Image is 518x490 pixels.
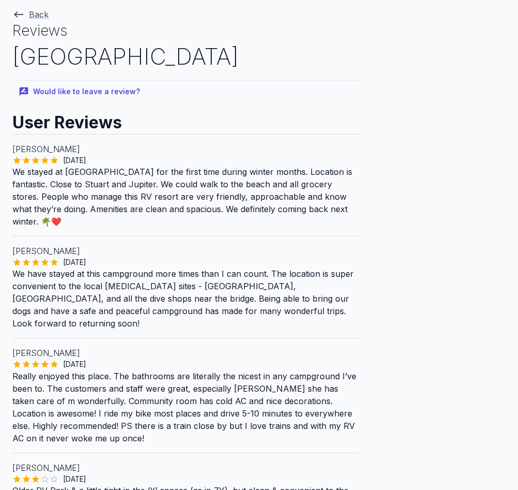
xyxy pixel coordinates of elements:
h2: [GEOGRAPHIC_DATA] [12,41,359,72]
p: [PERSON_NAME] [12,462,359,474]
p: [PERSON_NAME] [12,347,359,359]
span: [DATE] [59,474,90,484]
span: [DATE] [59,257,90,268]
h2: User Reviews [12,103,359,134]
span: [DATE] [59,359,90,369]
h1: Reviews [12,21,359,41]
a: Back [12,9,49,20]
p: [PERSON_NAME] [12,143,359,155]
span: [DATE] [59,155,90,166]
p: [PERSON_NAME] [12,245,359,257]
p: We have stayed at this campground more times than I can count. The location is super convenient t... [12,268,359,330]
p: Really enjoyed this place. The bathrooms are literally the nicest in any campground I’ve been to.... [12,370,359,444]
p: We stayed at [GEOGRAPHIC_DATA] for the first time during winter months. Location is fantastic. Cl... [12,166,359,228]
button: Would like to leave a review? [12,81,148,103]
